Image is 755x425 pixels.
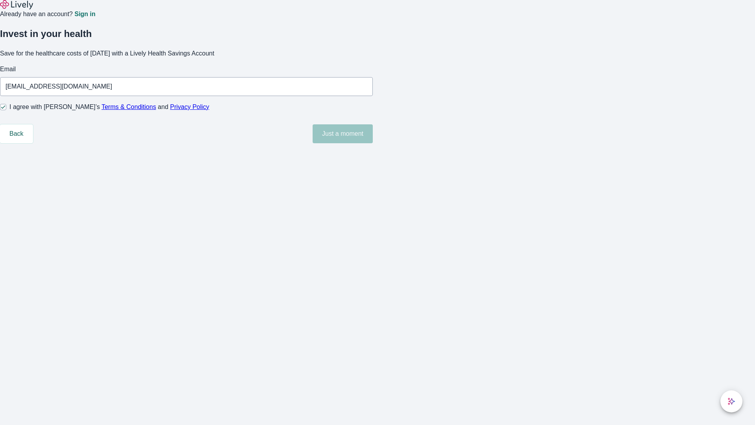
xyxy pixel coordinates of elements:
a: Sign in [74,11,95,17]
button: chat [720,390,742,412]
span: I agree with [PERSON_NAME]’s and [9,102,209,112]
a: Terms & Conditions [101,103,156,110]
a: Privacy Policy [170,103,210,110]
svg: Lively AI Assistant [727,397,735,405]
